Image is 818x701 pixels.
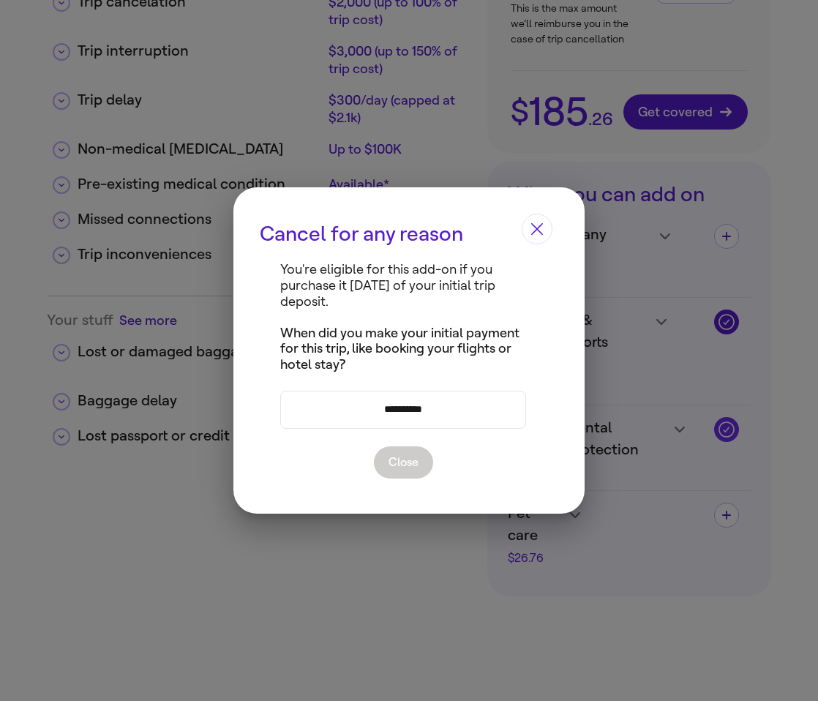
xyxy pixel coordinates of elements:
[280,325,519,372] strong: When did you make your initial payment for this trip, like booking your flights or hotel stay?
[374,446,433,479] button: Close
[389,457,419,468] span: Close
[260,224,463,244] h2: Cancel for any reason
[280,262,526,372] p: You're eligible for this add-on if you purchase it [DATE] of your initial trip deposit.
[522,214,552,244] button: Close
